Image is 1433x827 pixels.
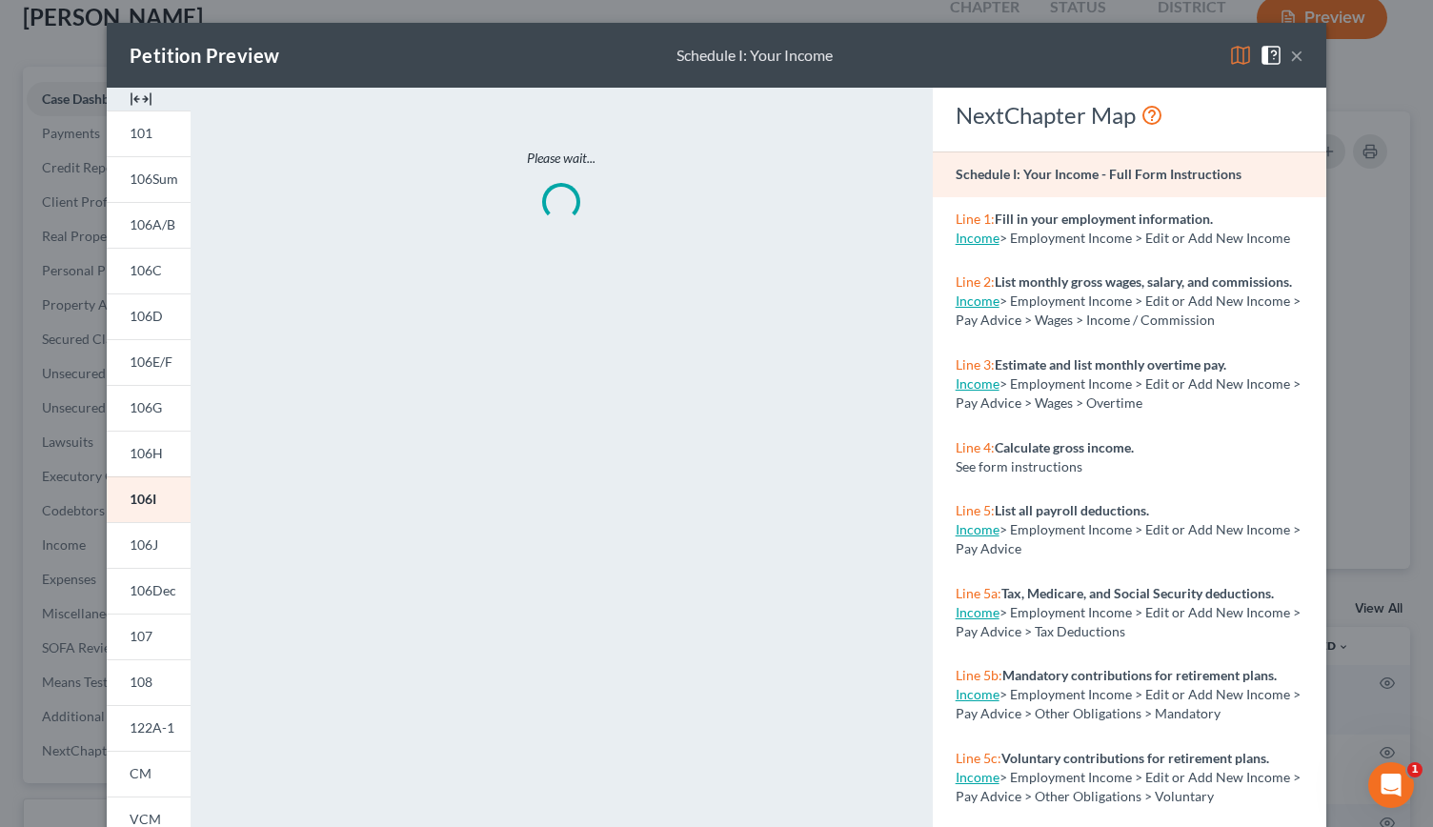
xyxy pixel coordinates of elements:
[130,445,163,461] span: 106H
[130,262,162,278] span: 106C
[107,476,191,522] a: 106I
[130,308,163,324] span: 106D
[1260,44,1282,67] img: help-close-5ba153eb36485ed6c1ea00a893f15db1cb9b99d6cae46e1a8edb6c62d00a1a76.svg
[107,293,191,339] a: 106D
[956,230,999,246] a: Income
[1001,750,1269,766] strong: Voluntary contributions for retirement plans.
[956,750,1001,766] span: Line 5c:
[107,568,191,614] a: 106Dec
[956,166,1241,182] strong: Schedule I: Your Income - Full Form Instructions
[1001,585,1274,601] strong: Tax, Medicare, and Social Security deductions.
[956,686,999,702] a: Income
[107,202,191,248] a: 106A/B
[130,536,158,553] span: 106J
[956,439,995,455] span: Line 4:
[1407,762,1423,777] span: 1
[1229,44,1252,67] img: map-eea8200ae884c6f1103ae1953ef3d486a96c86aabb227e865a55264e3737af1f.svg
[956,686,1301,721] span: > Employment Income > Edit or Add New Income > Pay Advice > Other Obligations > Mandatory
[130,811,161,827] span: VCM
[956,521,1301,556] span: > Employment Income > Edit or Add New Income > Pay Advice
[956,585,1001,601] span: Line 5a:
[130,399,162,415] span: 106G
[995,356,1226,373] strong: Estimate and list monthly overtime pay.
[995,273,1292,290] strong: List monthly gross wages, salary, and commissions.
[956,273,995,290] span: Line 2:
[130,353,172,370] span: 106E/F
[107,156,191,202] a: 106Sum
[130,42,279,69] div: Petition Preview
[956,375,999,392] a: Income
[956,521,999,537] a: Income
[995,211,1213,227] strong: Fill in your employment information.
[130,628,152,644] span: 107
[676,45,833,67] div: Schedule I: Your Income
[107,705,191,751] a: 122A-1
[956,769,1301,804] span: > Employment Income > Edit or Add New Income > Pay Advice > Other Obligations > Voluntary
[107,385,191,431] a: 106G
[107,431,191,476] a: 106H
[956,604,999,620] a: Income
[956,502,995,518] span: Line 5:
[1368,762,1414,808] iframe: Intercom live chat
[999,230,1290,246] span: > Employment Income > Edit or Add New Income
[107,248,191,293] a: 106C
[130,582,176,598] span: 106Dec
[956,769,999,785] a: Income
[956,356,995,373] span: Line 3:
[956,292,1301,328] span: > Employment Income > Edit or Add New Income > Pay Advice > Wages > Income / Commission
[956,604,1301,639] span: > Employment Income > Edit or Add New Income > Pay Advice > Tax Deductions
[107,659,191,705] a: 108
[995,502,1149,518] strong: List all payroll deductions.
[271,149,852,168] p: Please wait...
[107,751,191,797] a: CM
[130,171,178,187] span: 106Sum
[130,125,152,141] span: 101
[956,292,999,309] a: Income
[130,216,175,232] span: 106A/B
[956,211,995,227] span: Line 1:
[107,339,191,385] a: 106E/F
[995,439,1134,455] strong: Calculate gross income.
[956,458,1082,474] span: See form instructions
[956,667,1002,683] span: Line 5b:
[956,100,1303,131] div: NextChapter Map
[107,111,191,156] a: 101
[130,674,152,690] span: 108
[107,522,191,568] a: 106J
[130,88,152,111] img: expand-e0f6d898513216a626fdd78e52531dac95497ffd26381d4c15ee2fc46db09dca.svg
[1290,44,1303,67] button: ×
[107,614,191,659] a: 107
[130,719,174,736] span: 122A-1
[956,375,1301,411] span: > Employment Income > Edit or Add New Income > Pay Advice > Wages > Overtime
[130,765,151,781] span: CM
[1002,667,1277,683] strong: Mandatory contributions for retirement plans.
[130,491,156,507] span: 106I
